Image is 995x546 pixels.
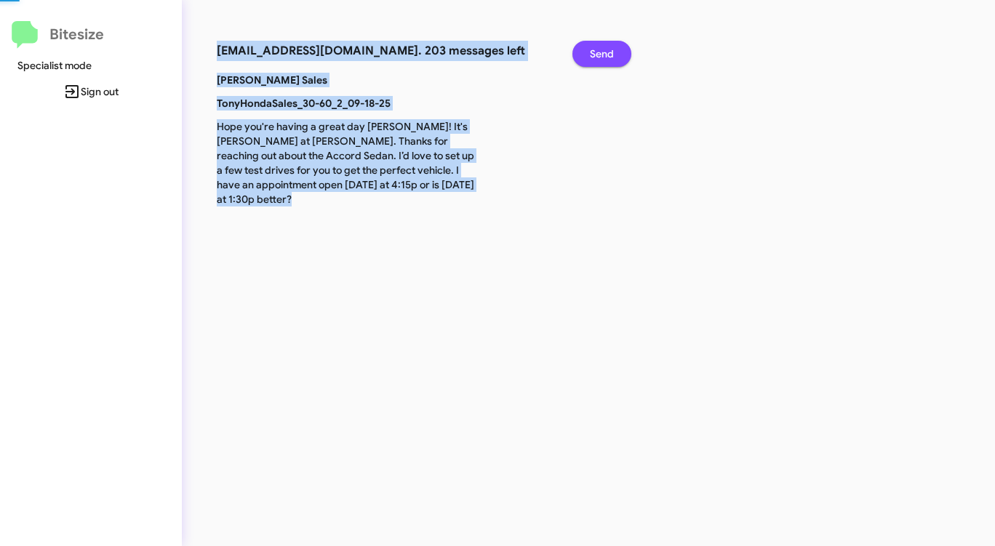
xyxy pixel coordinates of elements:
[206,119,490,206] p: Hope you're having a great day [PERSON_NAME]! It's [PERSON_NAME] at [PERSON_NAME]. Thanks for rea...
[572,41,631,67] button: Send
[217,41,551,61] h3: [EMAIL_ADDRESS][DOMAIN_NAME]. 203 messages left
[12,79,170,105] span: Sign out
[217,73,327,87] b: [PERSON_NAME] Sales
[590,41,614,67] span: Send
[217,97,391,110] b: TonyHondaSales_30-60_2_09-18-25
[12,21,104,49] a: Bitesize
